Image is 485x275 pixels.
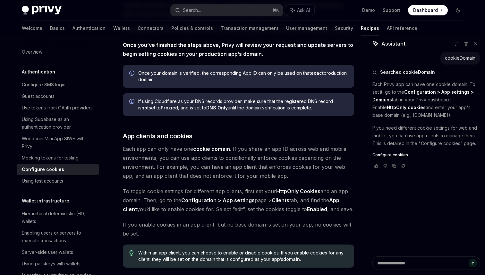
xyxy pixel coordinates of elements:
[17,152,99,164] a: Mocking tokens for testing
[193,146,230,152] strong: cookie domain
[372,69,480,75] button: Searched cookieDomain
[22,68,55,76] h5: Authentication
[123,220,354,238] span: If you enable cookies in an app client, but no base domain is set on your app, no cookies will be...
[22,177,63,185] div: Using test accounts
[17,164,99,175] a: Configure cookies
[286,21,327,36] a: User management
[17,258,99,270] a: Using passkeys with wallets
[123,42,353,57] strong: Once you’ve finished the steps above, Privy will review your request and update servers to begin ...
[17,102,99,114] a: Use tokens from OAuth providers
[445,55,475,61] div: cookieDomain
[22,81,65,89] div: Configure SMS login
[221,21,278,36] a: Transaction management
[171,21,213,36] a: Policies & controls
[17,133,99,152] a: Worldcoin Mini App SIWE with Privy
[272,8,279,13] span: ⌘ K
[123,144,354,180] span: Each app can only have one . If you share an app ID across web and mobile environments, you can u...
[17,227,99,246] a: Enabling users or servers to execute transactions
[372,152,408,158] span: Configure cookies
[311,70,324,76] strong: exact
[380,69,435,75] span: Searched cookieDomain
[22,135,95,150] div: Worldcoin Mini App SIWE with Privy
[141,105,149,110] strong: not
[276,188,320,194] strong: HttpOnly Cookies
[138,250,348,262] span: Within an app client, you can choose to enable or disable cookies. If you enable cookies for any ...
[335,21,353,36] a: Security
[387,21,417,36] a: API reference
[171,4,283,16] button: Search...⌘K
[50,21,65,36] a: Basics
[17,175,99,187] a: Using test accounts
[113,21,130,36] a: Wallets
[72,21,106,36] a: Authentication
[129,71,136,77] svg: Info
[206,105,228,110] strong: DNS Only
[383,7,400,13] a: Support
[138,21,164,36] a: Connectors
[17,79,99,90] a: Configure SMS login
[123,132,192,141] span: App clients and cookies
[22,248,73,256] div: Server-side user wallets
[17,208,99,227] a: Hierarchical deterministic (HD) wallets
[22,229,95,245] div: Enabling users or servers to execute transactions
[22,197,69,205] h5: Wallet infrastructure
[123,187,354,214] span: To toggle cookie settings for different app clients, first set your and an app domain. Then, go t...
[22,210,95,225] div: Hierarchical deterministic (HD) wallets
[361,21,379,36] a: Recipes
[17,46,99,58] a: Overview
[17,90,99,102] a: Guest accounts
[22,104,93,112] div: Use tokens from OAuth providers
[17,114,99,133] a: Using Supabase as an authentication provider
[469,259,477,267] button: Send message
[22,6,62,15] img: dark logo
[129,250,134,256] svg: Tip
[17,246,99,258] a: Server-side user wallets
[22,92,55,100] div: Guest accounts
[286,4,314,16] button: Ask AI
[413,7,438,13] span: Dashboard
[22,21,42,36] a: Welcome
[183,6,201,14] div: Search...
[138,70,348,83] span: Once your domain is verified, the corresponding App ID can only be used on that production domain.
[372,89,474,102] strong: Configuration > App settings > Domains
[372,152,480,158] a: Configure cookies
[22,166,64,173] div: Configure cookies
[161,105,178,110] strong: Proxied
[22,48,42,56] div: Overview
[362,7,375,13] a: Demo
[181,197,255,203] strong: Configuration > App settings
[372,124,480,147] p: If you need different cookie settings for web and mobile, you can use app clients to manage them....
[22,116,95,131] div: Using Supabase as an authentication provider
[453,5,463,15] button: Toggle dark mode
[272,197,289,203] strong: Clients
[297,7,310,13] span: Ask AI
[22,260,81,268] div: Using passkeys with wallets
[129,99,136,105] svg: Info
[372,81,480,119] p: Each Privy app can have one cookie domain. To set it, go to the tab in your Privy dashboard. Enab...
[408,5,448,15] a: Dashboard
[307,206,327,212] strong: Enabled
[381,40,405,47] span: Assistant
[138,98,348,111] span: If using Cloudflare as your DNS records provider, make sure that the registered DNS record is set...
[22,154,79,162] div: Mocking tokens for testing
[283,256,300,262] strong: domain
[387,105,426,110] strong: HttpOnly cookies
